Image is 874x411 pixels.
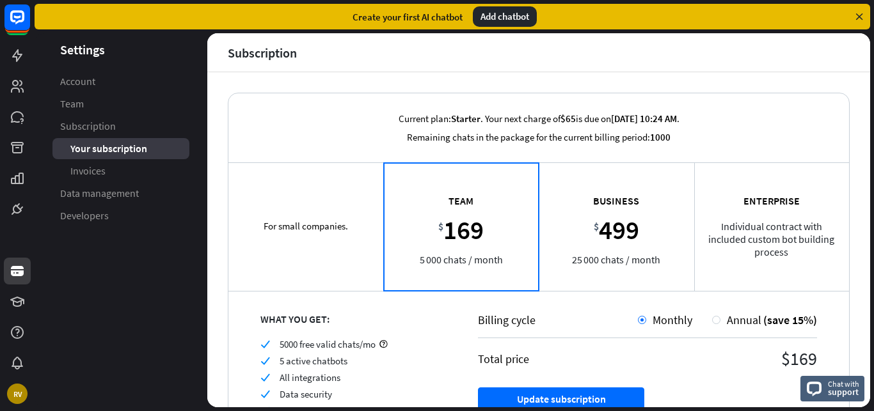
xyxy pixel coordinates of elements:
[60,97,84,111] span: Team
[52,116,189,137] a: Subscription
[650,131,671,143] span: 1000
[727,313,761,327] span: Annual
[828,378,859,390] span: Chat with
[399,131,679,143] p: Remaining chats in the package for the current billing period:
[260,313,446,325] div: WHAT YOU GET:
[52,71,189,92] a: Account
[473,6,537,27] div: Add chatbot
[52,160,189,182] a: Invoices
[763,313,817,327] span: (save 15%)
[399,112,679,125] p: Current plan: . Your next charge of is due on .
[7,384,28,404] div: RV
[478,313,638,327] div: Billing cycle
[52,183,189,204] a: Data management
[60,187,139,200] span: Data management
[60,120,116,133] span: Subscription
[648,347,817,370] div: $169
[70,142,147,155] span: Your subscription
[451,112,481,125] span: Starter
[478,352,648,366] div: Total price
[653,313,692,327] span: Monthly
[280,338,376,350] span: 5000 free valid chats/mo
[280,355,347,367] span: 5 active chatbots
[35,41,207,58] header: Settings
[260,373,270,382] i: check
[280,371,340,384] span: All integrations
[260,356,270,366] i: check
[611,112,677,125] span: [DATE] 10:24 AM
[478,387,644,411] button: Update subscription
[228,45,297,60] div: Subscription
[60,209,109,222] span: Developers
[52,93,189,114] a: Team
[70,164,106,178] span: Invoices
[60,75,95,88] span: Account
[560,112,576,125] span: $65
[260,339,270,349] i: check
[353,11,463,23] div: Create your first AI chatbot
[52,205,189,226] a: Developers
[828,386,859,398] span: support
[280,388,332,400] span: Data security
[260,389,270,399] i: check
